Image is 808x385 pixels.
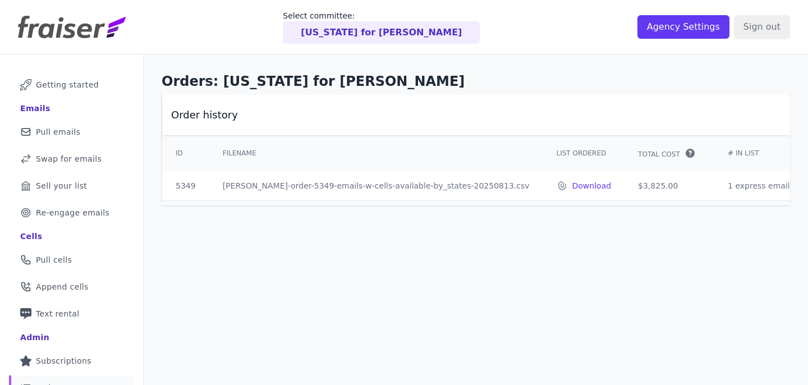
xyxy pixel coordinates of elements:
span: Pull cells [36,254,72,265]
span: Text rental [36,308,80,319]
a: Select committee: [US_STATE] for [PERSON_NAME] [283,10,480,44]
td: $3,825.00 [625,171,714,200]
a: Pull cells [9,247,134,272]
span: Total Cost [638,150,680,159]
a: Re-engage emails [9,200,134,225]
span: Pull emails [36,126,80,137]
th: Filename [209,135,543,171]
div: Cells [20,231,42,242]
td: [PERSON_NAME]-order-5349-emails-w-cells-available-by_states-20250813.csv [209,171,543,200]
input: Sign out [734,15,790,39]
th: List Ordered [543,135,625,171]
td: 5349 [162,171,209,200]
a: Sell your list [9,173,134,198]
span: Subscriptions [36,355,91,366]
h1: Orders: [US_STATE] for [PERSON_NAME] [162,72,790,90]
img: Fraiser Logo [18,16,126,38]
a: Download [572,180,612,191]
th: ID [162,135,209,171]
a: Swap for emails [9,146,134,171]
span: Sell your list [36,180,87,191]
p: Select committee: [283,10,480,21]
a: Text rental [9,301,134,326]
span: Swap for emails [36,153,102,164]
input: Agency Settings [637,15,729,39]
a: Getting started [9,72,134,97]
a: Append cells [9,274,134,299]
div: Admin [20,332,49,343]
a: Subscriptions [9,349,134,373]
span: Re-engage emails [36,207,109,218]
div: Emails [20,103,50,114]
p: [US_STATE] for [PERSON_NAME] [301,26,462,39]
a: Pull emails [9,120,134,144]
span: Append cells [36,281,89,292]
span: Getting started [36,79,99,90]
